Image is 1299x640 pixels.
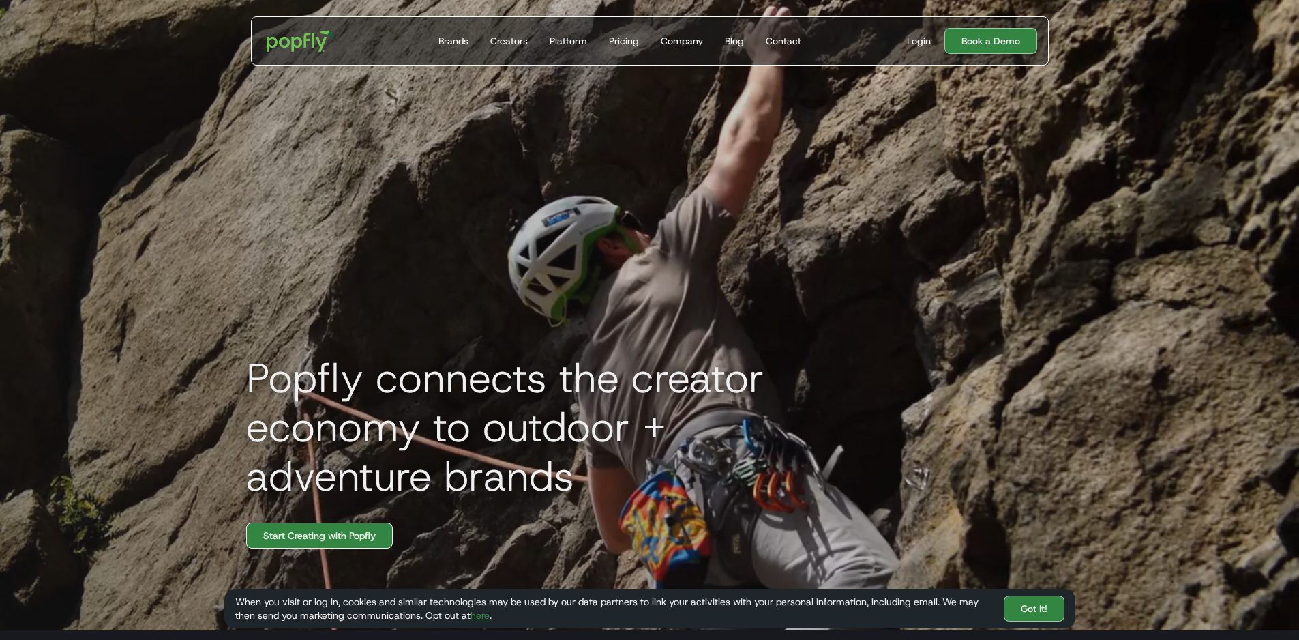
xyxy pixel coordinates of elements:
div: Contact [766,34,801,48]
div: Brands [438,34,468,48]
div: Platform [550,34,587,48]
a: Got It! [1004,596,1064,622]
a: Contact [760,17,807,65]
div: Login [907,34,931,48]
a: Start Creating with Popfly [246,523,393,549]
div: Company [661,34,703,48]
a: Creators [485,17,533,65]
a: Book a Demo [944,28,1037,54]
div: Pricing [609,34,639,48]
a: Blog [719,17,749,65]
div: Blog [725,34,744,48]
a: Company [655,17,708,65]
a: Login [901,34,936,48]
div: When you visit or log in, cookies and similar technologies may be used by our data partners to li... [235,595,993,622]
div: Creators [490,34,528,48]
a: here [471,609,490,622]
a: Brands [433,17,474,65]
a: home [257,20,345,61]
a: Pricing [603,17,644,65]
h1: Popfly connects the creator economy to outdoor + adventure brands [235,353,849,501]
a: Platform [544,17,593,65]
